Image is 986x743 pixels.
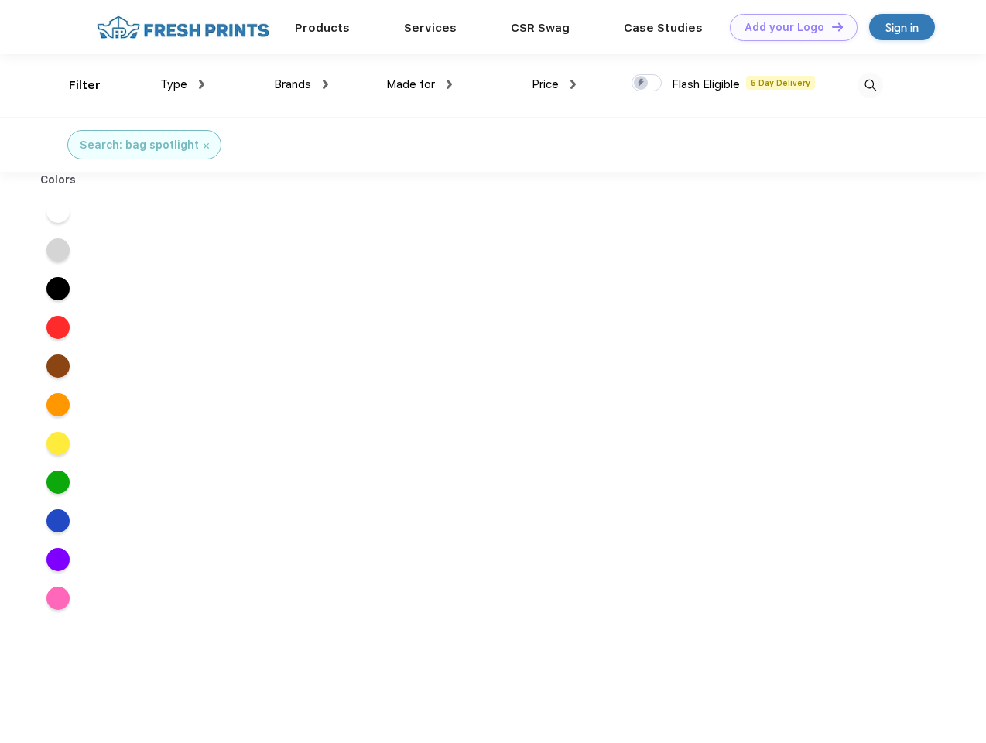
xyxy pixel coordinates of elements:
[204,143,209,149] img: filter_cancel.svg
[745,21,824,34] div: Add your Logo
[746,76,815,90] span: 5 Day Delivery
[447,80,452,89] img: dropdown.png
[570,80,576,89] img: dropdown.png
[160,77,187,91] span: Type
[386,77,435,91] span: Made for
[274,77,311,91] span: Brands
[323,80,328,89] img: dropdown.png
[858,73,883,98] img: desktop_search.svg
[885,19,919,36] div: Sign in
[29,172,88,188] div: Colors
[832,22,843,31] img: DT
[92,14,274,41] img: fo%20logo%202.webp
[80,137,199,153] div: Search: bag spotlight
[869,14,935,40] a: Sign in
[69,77,101,94] div: Filter
[199,80,204,89] img: dropdown.png
[672,77,740,91] span: Flash Eligible
[532,77,559,91] span: Price
[295,21,350,35] a: Products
